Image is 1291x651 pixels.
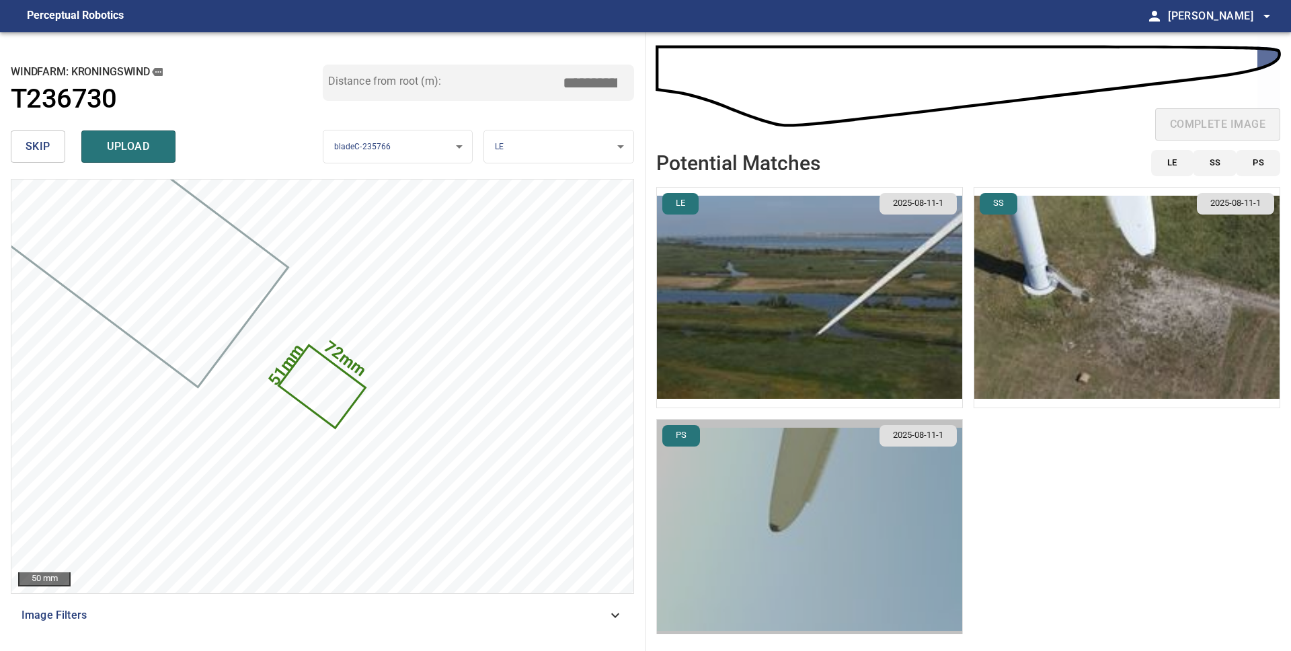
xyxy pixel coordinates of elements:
[323,130,473,164] div: bladeC-235766
[264,340,307,389] text: 51mm
[1202,197,1269,210] span: 2025-08-11-1
[980,193,1017,215] button: SS
[668,197,693,210] span: LE
[657,420,962,640] img: Kroningswind/T236730/2025-08-11-1/2025-08-11-1/inspectionData/image108wp115.jpg
[334,142,391,151] span: bladeC-235766
[1167,155,1177,171] span: LE
[11,65,323,79] h2: windfarm: Kroningswind
[1163,3,1275,30] button: [PERSON_NAME]
[662,193,699,215] button: LE
[321,337,370,380] text: 72mm
[328,76,441,87] label: Distance from root (m):
[985,197,1012,210] span: SS
[96,137,161,156] span: upload
[885,197,951,210] span: 2025-08-11-1
[1253,155,1264,171] span: PS
[11,599,634,631] div: Image Filters
[1236,150,1280,176] button: PS
[27,5,124,27] figcaption: Perceptual Robotics
[662,425,700,447] button: PS
[11,83,117,115] h1: T236730
[22,607,607,623] span: Image Filters
[1210,155,1221,171] span: SS
[1151,150,1194,176] button: LE
[885,429,951,442] span: 2025-08-11-1
[150,65,165,79] button: copy message details
[484,130,633,164] div: LE
[1143,150,1280,176] div: id
[495,142,504,151] span: LE
[656,152,820,174] h2: Potential Matches
[657,188,962,408] img: Kroningswind/T236730/2025-08-11-1/2025-08-11-1/inspectionData/image107wp113.jpg
[11,130,65,163] button: skip
[11,83,323,115] a: T236730
[81,130,175,163] button: upload
[1193,150,1237,176] button: SS
[1168,7,1275,26] span: [PERSON_NAME]
[1146,8,1163,24] span: person
[974,188,1280,408] img: Kroningswind/T236730/2025-08-11-1/2025-08-11-2/inspectionData/image27wp30.jpg
[1259,8,1275,24] span: arrow_drop_down
[26,137,50,156] span: skip
[668,429,695,442] span: PS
